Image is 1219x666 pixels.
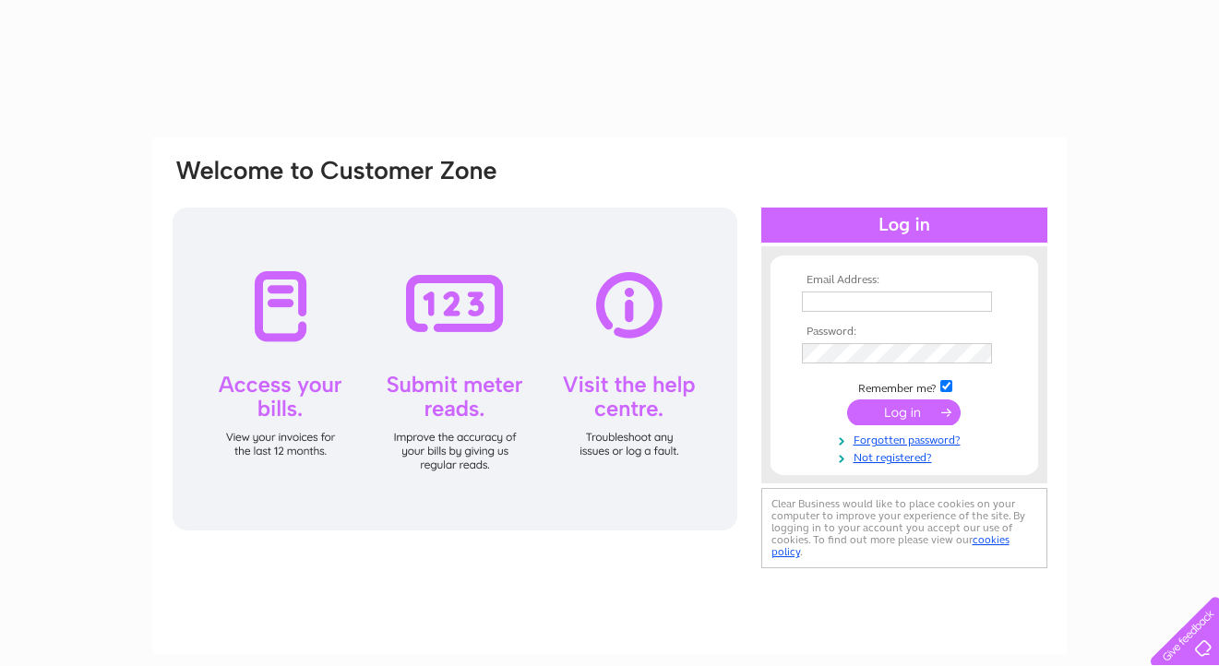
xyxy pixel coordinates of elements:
[847,399,961,425] input: Submit
[797,377,1011,396] td: Remember me?
[771,533,1010,558] a: cookies policy
[797,326,1011,339] th: Password:
[802,430,1011,447] a: Forgotten password?
[802,447,1011,465] a: Not registered?
[797,274,1011,287] th: Email Address:
[761,488,1047,568] div: Clear Business would like to place cookies on your computer to improve your experience of the sit...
